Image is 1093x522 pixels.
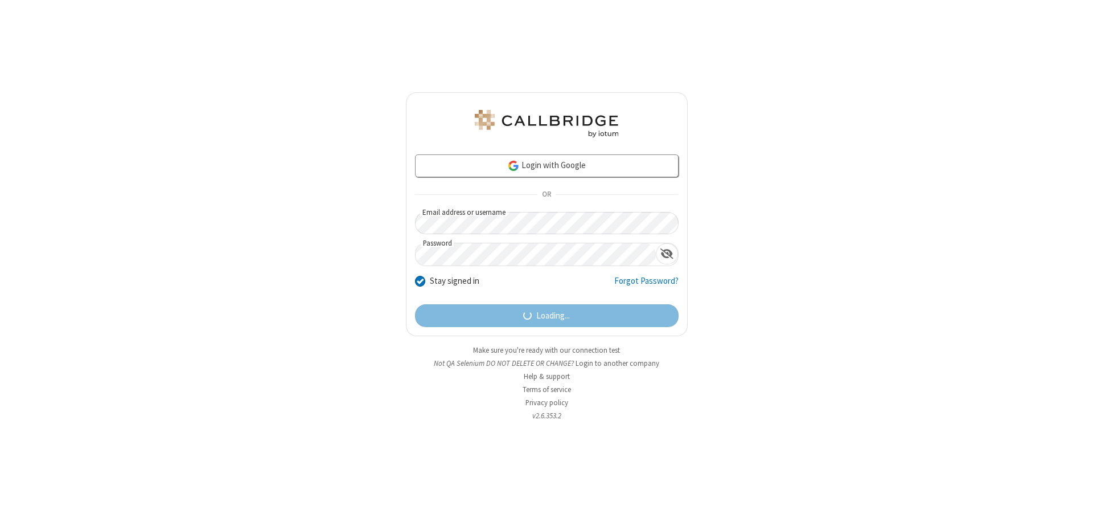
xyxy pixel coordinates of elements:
li: Not QA Selenium DO NOT DELETE OR CHANGE? [406,358,688,369]
a: Terms of service [523,385,571,394]
span: OR [537,187,556,203]
a: Login with Google [415,154,679,177]
img: QA Selenium DO NOT DELETE OR CHANGE [472,110,621,137]
li: v2.6.353.2 [406,410,688,421]
a: Help & support [524,372,570,381]
input: Email address or username [415,212,679,234]
button: Login to another company [576,358,659,369]
label: Stay signed in [430,275,479,288]
a: Make sure you're ready with our connection test [473,345,620,355]
iframe: Chat [1065,492,1084,514]
a: Forgot Password? [614,275,679,296]
span: Loading... [536,309,570,323]
div: Show password [656,243,678,264]
a: Privacy policy [525,398,568,407]
button: Loading... [415,304,679,327]
img: google-icon.png [507,160,520,172]
input: Password [416,243,656,266]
